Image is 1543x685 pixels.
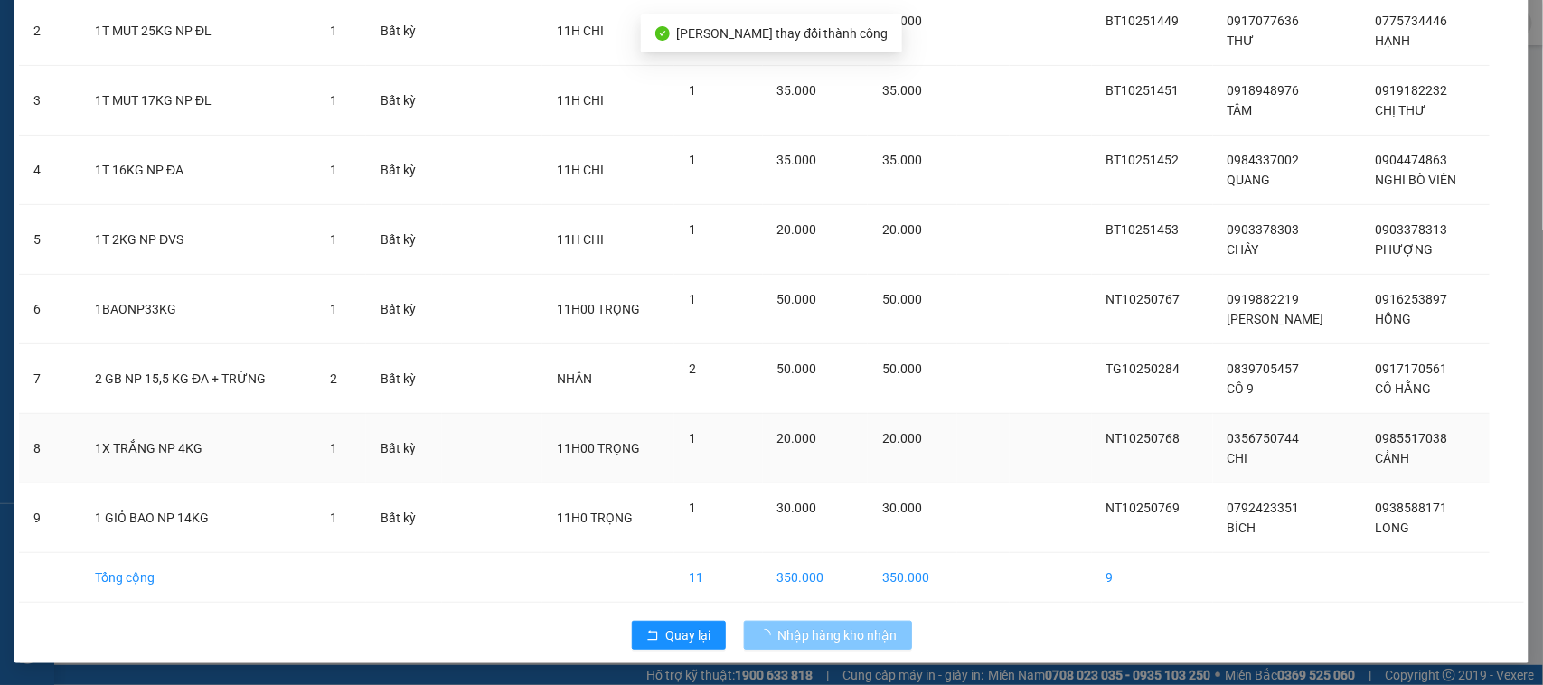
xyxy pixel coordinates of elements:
td: 1T MUT 17KG NP ĐL [80,66,315,136]
span: THƯ [1228,33,1255,48]
span: BT10251449 [1106,14,1180,28]
span: 0919882219 [1228,292,1300,306]
td: 350.000 [868,553,957,603]
span: 0984337002 [1228,153,1300,167]
span: BT10251452 [1106,153,1180,167]
span: 2 [330,371,337,386]
span: 1 [330,441,337,455]
span: 1 [330,93,337,108]
span: 11H00 TRỌNG [557,441,640,455]
td: 9 [19,483,80,553]
span: 0903378303 [1228,222,1300,237]
span: HỒNG [1375,312,1411,326]
span: 1 [330,511,337,525]
span: 1 [330,23,337,38]
span: 35.000 [777,153,817,167]
span: 1 [689,153,696,167]
td: Bất kỳ [366,275,441,344]
td: 1T 16KG NP ĐA [80,136,315,205]
span: 35.000 [882,83,922,98]
span: 50.000 [777,292,817,306]
span: NHÂN [557,371,592,386]
span: 1 [689,431,696,446]
span: 1 [689,14,696,28]
span: Nhập hàng kho nhận [778,625,898,645]
td: 8 [19,414,80,483]
span: 1 [689,222,696,237]
span: BT10251453 [1106,222,1180,237]
span: 2 [689,361,696,376]
span: NGHI BÒ VIÊN [1375,173,1456,187]
span: BÍCH [1228,521,1256,535]
span: 30.000 [777,501,817,515]
td: 6 [19,275,80,344]
span: 0792423351 [1228,501,1300,515]
span: 1 [689,501,696,515]
td: 1T 2KG NP ĐVS [80,205,315,275]
td: Bất kỳ [366,66,441,136]
td: 4 [19,136,80,205]
span: 0938588171 [1375,501,1447,515]
td: 5 [19,205,80,275]
span: 0904474863 [1375,153,1447,167]
span: TÂM [1228,103,1253,117]
button: Nhập hàng kho nhận [744,621,912,650]
span: NT10250767 [1106,292,1181,306]
span: 0916253897 [1375,292,1447,306]
td: Tổng cộng [80,553,315,603]
td: Bất kỳ [366,136,441,205]
span: 40.000 [777,14,817,28]
button: rollbackQuay lại [632,621,726,650]
span: 20.000 [882,222,922,237]
span: LONG [1375,521,1409,535]
td: Bất kỳ [366,205,441,275]
span: CHỊ THƯ [1375,103,1425,117]
td: Bất kỳ [366,414,441,483]
span: NT10250768 [1106,431,1181,446]
span: 0903378313 [1375,222,1447,237]
span: 1 [330,163,337,177]
span: check-circle [655,26,670,41]
span: rollback [646,629,659,643]
span: 0917170561 [1375,361,1447,376]
span: 35.000 [882,153,922,167]
span: 0919182232 [1375,83,1447,98]
td: 1BAONP33KG [80,275,315,344]
span: 11H CHI [557,163,604,177]
span: CẢNH [1375,451,1409,465]
span: [PERSON_NAME] thay đổi thành công [677,26,889,41]
span: CHÂY [1228,242,1259,257]
span: 11H CHI [557,23,604,38]
td: 9 [1092,553,1213,603]
span: CHI [1228,451,1248,465]
span: 0917077636 [1228,14,1300,28]
td: 11 [674,553,763,603]
span: 1 [689,292,696,306]
span: 50.000 [882,292,922,306]
span: loading [758,629,778,642]
span: TG10250284 [1106,361,1181,376]
span: 0918948976 [1228,83,1300,98]
span: [PERSON_NAME] [1228,312,1324,326]
span: 11H0 TRỌNG [557,511,633,525]
span: 11H CHI [557,232,604,247]
span: 50.000 [882,361,922,376]
span: 35.000 [777,83,817,98]
span: 0985517038 [1375,431,1447,446]
span: 50.000 [777,361,817,376]
td: Bất kỳ [366,344,441,414]
span: NT10250769 [1106,501,1181,515]
span: PHƯỢNG [1375,242,1433,257]
td: 350.000 [763,553,868,603]
span: 20.000 [777,222,817,237]
span: 1 [330,232,337,247]
td: 2 GB NP 15,5 KG ĐA + TRỨNG [80,344,315,414]
span: BT10251451 [1106,83,1180,98]
td: 3 [19,66,80,136]
td: 1X TRẮNG NP 4KG [80,414,315,483]
span: 0356750744 [1228,431,1300,446]
span: 0839705457 [1228,361,1300,376]
span: 20.000 [882,431,922,446]
span: 0775734446 [1375,14,1447,28]
span: 11H CHI [557,93,604,108]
